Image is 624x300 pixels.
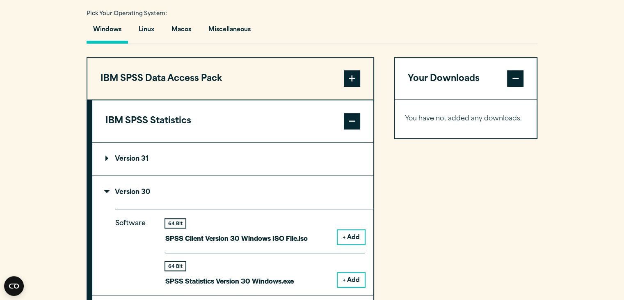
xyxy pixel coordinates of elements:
button: Macos [165,20,198,44]
button: Your Downloads [395,58,537,100]
div: 64 Bit [165,262,185,270]
button: IBM SPSS Data Access Pack [87,58,373,100]
div: Your Downloads [395,99,537,138]
button: Linux [132,20,161,44]
p: Version 31 [105,156,149,162]
p: SPSS Client Version 30 Windows ISO File.iso [165,232,308,244]
div: 64 Bit [165,219,185,228]
p: Software [115,218,152,280]
summary: Version 30 [92,176,373,209]
p: You have not added any downloads. [405,113,527,125]
button: + Add [338,230,365,244]
button: Windows [87,20,128,44]
button: Miscellaneous [202,20,257,44]
p: SPSS Statistics Version 30 Windows.exe [165,275,294,287]
summary: Version 31 [92,143,373,175]
button: IBM SPSS Statistics [92,100,373,142]
button: Open CMP widget [4,276,24,296]
button: + Add [338,273,365,287]
span: Pick Your Operating System: [87,11,167,16]
p: Version 30 [105,189,150,196]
